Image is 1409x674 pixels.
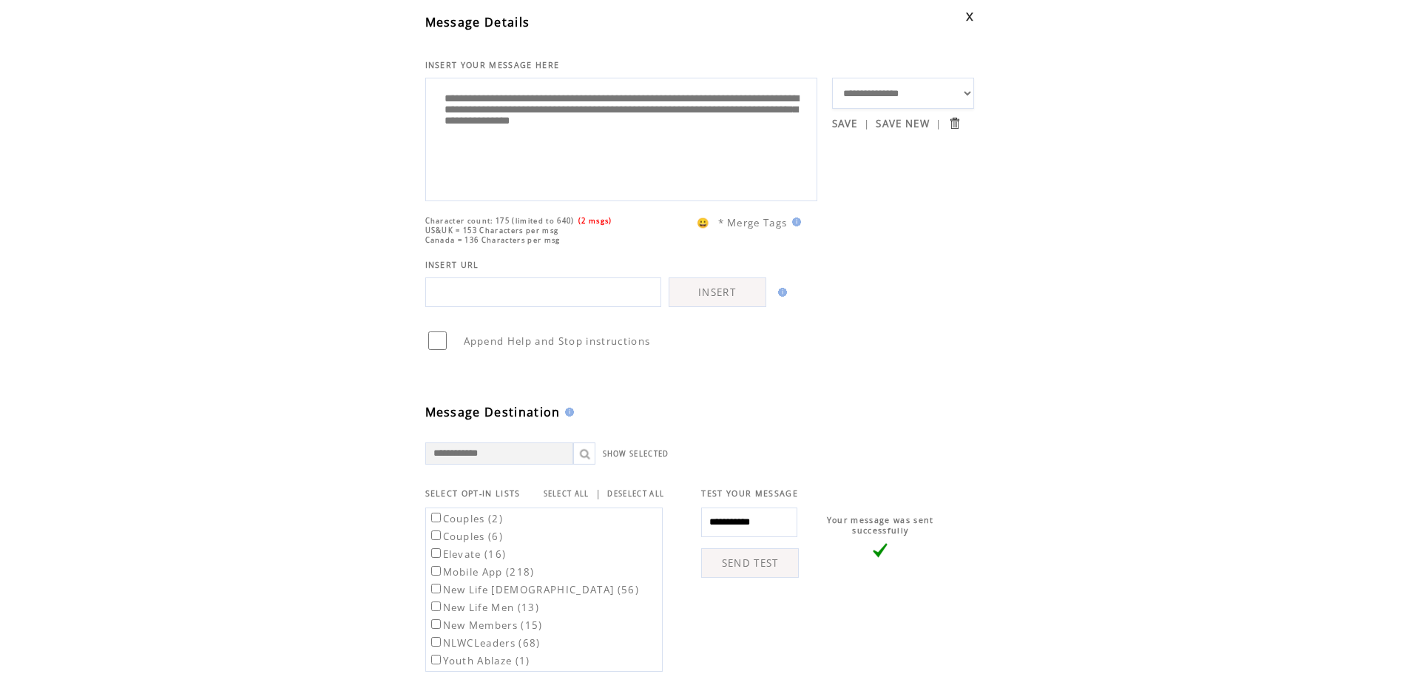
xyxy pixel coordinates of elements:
label: New Life Men (13) [428,601,540,614]
a: SELECT ALL [544,489,589,499]
img: help.gif [788,218,801,226]
img: help.gif [774,288,787,297]
a: SHOW SELECTED [603,449,669,459]
label: Youth Ablaze (1) [428,654,530,667]
a: SAVE NEW [876,117,930,130]
label: New Life [DEMOGRAPHIC_DATA] (56) [428,583,640,596]
input: NLWCLeaders (68) [431,637,441,647]
label: Elevate (16) [428,547,507,561]
a: SAVE [832,117,858,130]
span: Character count: 175 (limited to 640) [425,216,575,226]
span: Canada = 136 Characters per msg [425,235,561,245]
span: | [595,487,601,500]
input: Elevate (16) [431,548,441,558]
label: Couples (6) [428,530,504,543]
label: New Members (15) [428,619,543,632]
input: New Members (15) [431,619,441,629]
a: DESELECT ALL [607,489,664,499]
label: NLWCLeaders (68) [428,636,541,650]
a: SEND TEST [701,548,799,578]
img: vLarge.png [873,543,888,558]
input: Couples (6) [431,530,441,540]
label: Couples (2) [428,512,504,525]
span: 😀 [697,216,710,229]
input: New Life [DEMOGRAPHIC_DATA] (56) [431,584,441,593]
span: Message Destination [425,404,561,420]
span: Your message was sent successfully [827,515,934,536]
span: INSERT YOUR MESSAGE HERE [425,60,560,70]
input: Mobile App (218) [431,566,441,576]
span: Append Help and Stop instructions [464,334,651,348]
input: Youth Ablaze (1) [431,655,441,664]
span: INSERT URL [425,260,479,270]
label: Mobile App (218) [428,565,535,579]
span: | [936,117,942,130]
span: (2 msgs) [578,216,612,226]
img: help.gif [561,408,574,417]
span: SELECT OPT-IN LISTS [425,488,521,499]
input: Submit [947,116,962,130]
span: Message Details [425,14,530,30]
input: Couples (2) [431,513,441,522]
span: | [864,117,870,130]
span: TEST YOUR MESSAGE [701,488,798,499]
span: * Merge Tags [718,216,788,229]
a: INSERT [669,277,766,307]
input: New Life Men (13) [431,601,441,611]
span: US&UK = 153 Characters per msg [425,226,559,235]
